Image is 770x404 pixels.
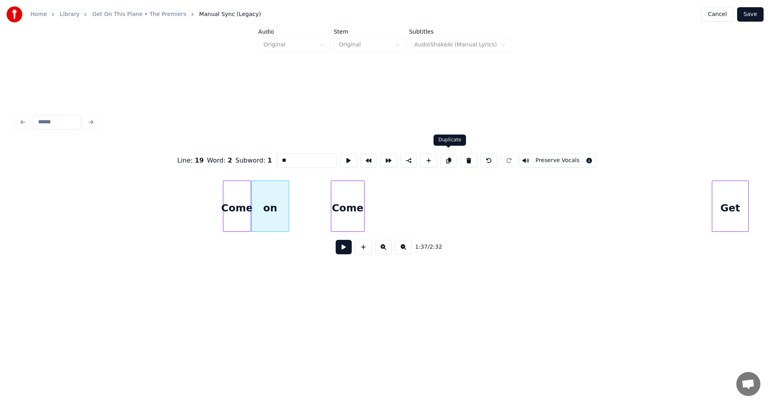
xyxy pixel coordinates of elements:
div: Duplicate [438,137,461,143]
div: / [415,243,434,251]
a: Get On This Plane • The Premiers [92,10,186,18]
span: 1 [267,157,272,164]
label: Subtitles [409,29,512,34]
a: Library [60,10,79,18]
span: Manual Sync (Legacy) [199,10,261,18]
span: 1:37 [415,243,428,251]
button: Cancel [701,7,734,22]
span: 2:32 [430,243,442,251]
img: youka [6,6,22,22]
nav: breadcrumb [30,10,261,18]
button: Save [737,7,764,22]
div: Line : [177,156,204,165]
div: Word : [207,156,232,165]
button: Toggle [519,153,596,168]
label: Stem [334,29,406,34]
label: Audio [258,29,330,34]
a: Home [30,10,47,18]
span: 19 [195,157,204,164]
span: 2 [228,157,232,164]
div: Subword : [235,156,272,165]
a: Open chat [736,372,760,396]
